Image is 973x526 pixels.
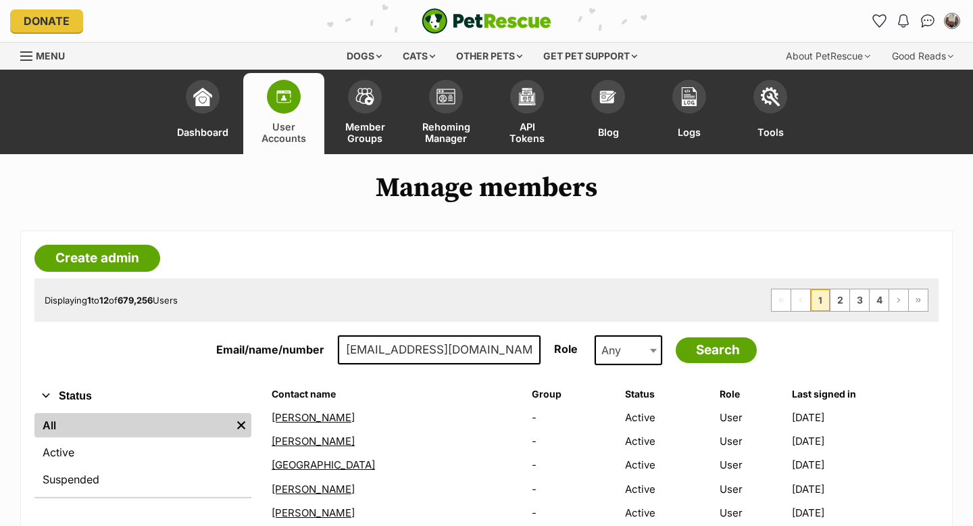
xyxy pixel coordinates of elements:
[526,454,618,476] td: -
[620,454,713,476] td: Active
[792,430,937,452] td: [DATE]
[850,289,869,311] a: Page 3
[554,342,578,356] label: Role
[260,120,307,144] span: User Accounts
[422,8,551,34] img: logo-e224e6f780fb5917bec1dbf3a21bbac754714ae5b6737aabdf751b685950b380.svg
[595,335,662,365] span: Any
[393,43,445,70] div: Cats
[730,73,811,154] a: Tools
[882,43,963,70] div: Good Reads
[771,289,928,312] nav: Pagination
[526,478,618,500] td: -
[889,289,908,311] a: Next page
[714,406,791,429] td: User
[337,43,391,70] div: Dogs
[34,245,160,272] a: Create admin
[355,88,374,105] img: team-members-icon-5396bd8760b3fe7c0b43da4ab00e1e3bb1a5d9ba89233759b79545d2d3fc5d0d.svg
[272,435,355,448] a: [PERSON_NAME]
[99,295,109,306] strong: 12
[870,289,889,311] a: Page 4
[830,289,849,311] a: Page 2
[757,120,784,144] span: Tools
[620,430,713,452] td: Active
[620,383,713,405] th: Status
[216,343,324,356] label: Email/name/number
[772,289,791,311] span: First page
[231,413,251,437] a: Remove filter
[714,430,791,452] td: User
[34,467,251,492] a: Suspended
[598,120,619,144] span: Blog
[526,502,618,524] td: -
[405,73,487,154] a: Rehoming Manager
[620,502,713,524] td: Active
[534,43,647,70] div: Get pet support
[868,10,963,32] ul: Account quick links
[791,289,810,311] span: Previous page
[868,10,890,32] a: Favourites
[596,341,634,360] span: Any
[620,478,713,500] td: Active
[620,406,713,429] td: Active
[714,383,791,405] th: Role
[34,410,251,497] div: Status
[503,120,551,144] span: API Tokens
[761,87,780,106] img: tools-icon-677f8b7d46040df57c17cb185196fc8e01b2b03676c49af7ba82c462532e62ee.svg
[893,10,914,32] button: Notifications
[792,406,937,429] td: [DATE]
[272,411,355,424] a: [PERSON_NAME]
[680,87,699,106] img: logs-icon-5bf4c29380941ae54b88474b1138927238aebebbc450bc62c8517511492d5a22.svg
[177,120,228,144] span: Dashboard
[714,454,791,476] td: User
[811,289,830,311] span: Page 1
[568,73,649,154] a: Blog
[45,295,178,306] span: Displaying to of Users
[162,73,243,154] a: Dashboard
[266,383,525,405] th: Contact name
[272,506,355,519] a: [PERSON_NAME]
[792,383,937,405] th: Last signed in
[909,289,928,311] a: Last page
[526,430,618,452] td: -
[676,337,757,363] input: Search
[714,478,791,500] td: User
[945,14,959,28] img: Susan Irwin profile pic
[193,87,212,106] img: dashboard-icon-eb2f2d2d3e046f16d808141f083e7271f6b2e854fb5c12c21221c1fb7104beca.svg
[526,383,618,405] th: Group
[518,87,537,106] img: api-icon-849e3a9e6f871e3acf1f60245d25b4cd0aad652aa5f5372336901a6a67317bd8.svg
[272,458,375,471] a: [GEOGRAPHIC_DATA]
[422,8,551,34] a: PetRescue
[941,10,963,32] button: My account
[898,14,909,28] img: notifications-46538b983faf8c2785f20acdc204bb7945ddae34d4c08c2a6579f10ce5e182be.svg
[436,89,455,105] img: group-profile-icon-3fa3cf56718a62981997c0bc7e787c4b2cf8bcc04b72c1350f741eb67cf2f40e.svg
[917,10,939,32] a: Conversations
[34,413,231,437] a: All
[678,120,701,144] span: Logs
[649,73,730,154] a: Logs
[20,43,74,67] a: Menu
[87,295,91,306] strong: 1
[34,387,251,405] button: Status
[599,87,618,106] img: blogs-icon-e71fceff818bbaa76155c998696f2ea9b8fc06abc828b24f45ee82a475c2fd99.svg
[34,440,251,464] a: Active
[10,9,83,32] a: Donate
[243,73,324,154] a: User Accounts
[792,454,937,476] td: [DATE]
[324,73,405,154] a: Member Groups
[272,483,355,496] a: [PERSON_NAME]
[526,406,618,429] td: -
[921,14,935,28] img: chat-41dd97257d64d25036548639549fe6c8038ab92f7586957e7f3b1b290dea8141.svg
[792,502,937,524] td: [DATE]
[118,295,153,306] strong: 679,256
[422,120,470,144] span: Rehoming Manager
[447,43,532,70] div: Other pets
[487,73,568,154] a: API Tokens
[792,478,937,500] td: [DATE]
[714,502,791,524] td: User
[274,87,293,106] img: members-icon-d6bcda0bfb97e5ba05b48644448dc2971f67d37433e5abca221da40c41542bd5.svg
[776,43,880,70] div: About PetRescue
[341,120,389,144] span: Member Groups
[36,50,65,62] span: Menu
